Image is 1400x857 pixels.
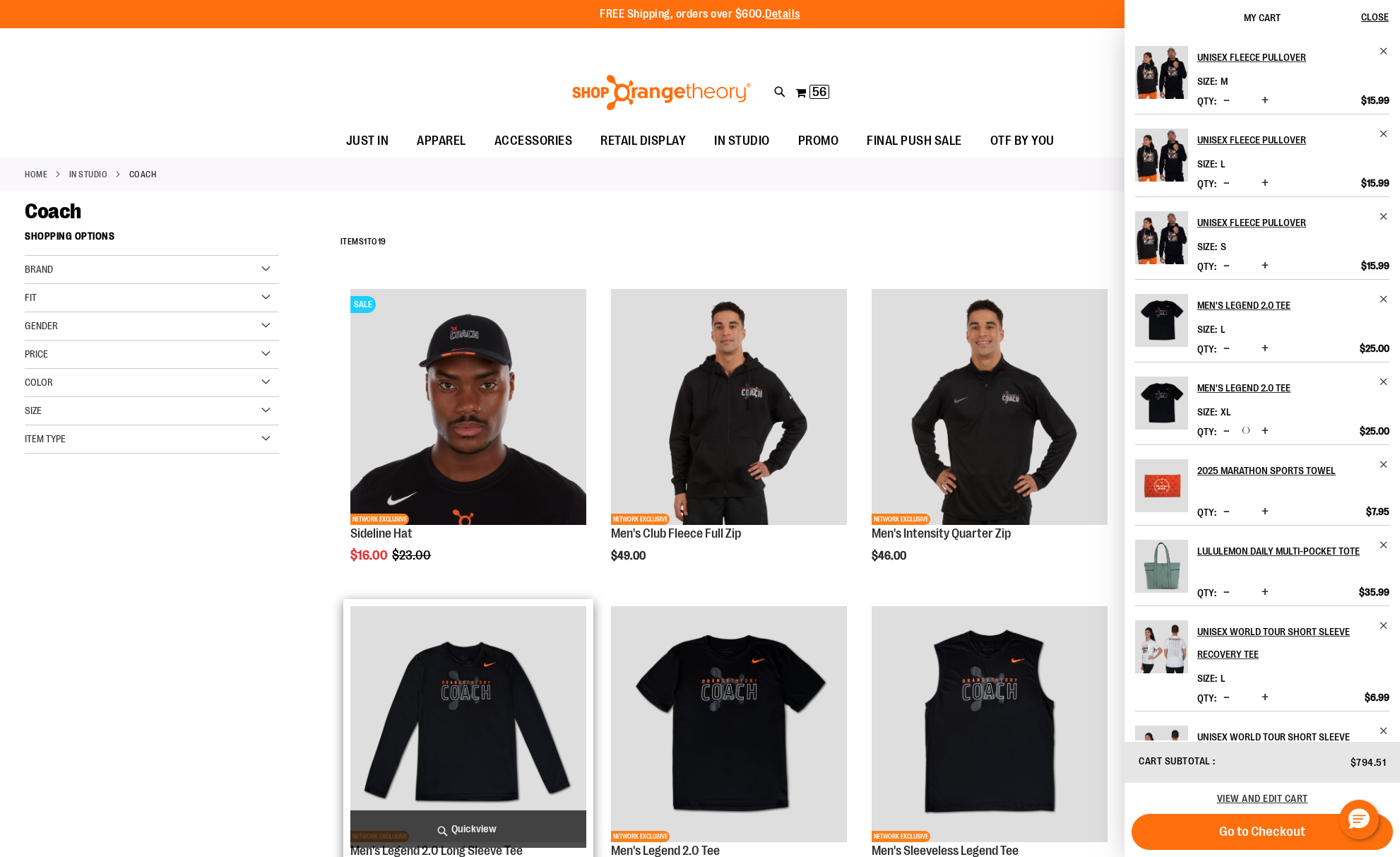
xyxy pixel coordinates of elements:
a: lululemon Daily Multi-Pocket Tote [1135,540,1188,602]
a: Remove item [1379,211,1389,222]
a: Remove item [1379,377,1389,387]
span: $23.00 [392,548,433,562]
img: Unisex Fleece Pullover [1135,46,1188,99]
button: Decrease product quantity [1220,259,1233,273]
button: Decrease product quantity [1220,505,1233,519]
span: Coach [25,199,81,223]
h2: Unisex Fleece Pullover [1197,46,1370,69]
a: Unisex Fleece Pullover [1135,46,1188,108]
span: NETWORK EXCLUSIVE [872,514,930,525]
a: Sideline Hat primary imageSALENETWORK EXCLUSIVE [350,289,586,527]
label: Qty [1197,343,1216,355]
strong: Coach [129,168,157,181]
span: Close [1361,11,1389,23]
a: OTF BY YOU [976,125,1069,158]
li: Product [1135,444,1389,525]
img: Men's Legend 2.0 Tee [1135,377,1188,430]
button: Decrease product quantity [1220,94,1233,108]
button: Increase product quantity [1258,342,1272,356]
a: Unisex World Tour Short Sleeve Recovery Tee [1197,726,1389,771]
span: SALE [350,296,376,313]
div: product [604,282,854,598]
label: Qty [1197,95,1216,107]
label: Qty [1197,261,1216,272]
span: Quickview [350,810,586,848]
a: Unisex Fleece Pullover [1135,129,1188,191]
a: Remove item [1379,46,1389,57]
label: Qty [1197,426,1216,437]
span: Gender [25,320,58,331]
li: Product [1135,114,1389,196]
span: NETWORK EXCLUSIVE [611,831,670,842]
a: Unisex Fleece Pullover [1197,129,1389,151]
img: OTF Mens Coach FA23 Club Fleece Full Zip - Black primary image [611,289,847,525]
h2: 2025 Marathon Sports Towel [1197,459,1370,482]
a: Unisex World Tour Short Sleeve Recovery Tee [1197,620,1389,666]
dt: Size [1197,76,1217,87]
span: Color [25,377,53,388]
strong: Shopping Options [25,224,279,256]
img: Unisex Fleece Pullover [1135,129,1188,182]
button: Decrease product quantity [1220,586,1233,600]
img: OTF Mens Coach FA23 Intensity Quarter Zip - Black primary image [872,289,1108,525]
a: Details [765,8,800,20]
span: ACCESSORIES [494,125,573,157]
img: Unisex World Tour Short Sleeve Recovery Tee [1135,726,1188,779]
h2: Unisex World Tour Short Sleeve Recovery Tee [1197,620,1370,666]
li: Product [1135,196,1389,279]
span: L [1221,158,1226,170]
a: View and edit cart [1217,793,1308,804]
a: OTF Mens Coach FA23 Legend Sleeveless Tee - Black primary imageNETWORK EXCLUSIVE [872,606,1108,844]
li: Product [1135,711,1389,816]
span: NETWORK EXCLUSIVE [611,514,670,525]
a: Men's Legend 2.0 Tee [1197,294,1389,317]
span: $794.51 [1351,757,1387,768]
span: 56 [812,85,826,99]
p: FREE Shipping, orders over $600. [600,6,800,23]
span: Fit [25,292,37,303]
dt: Size [1197,158,1217,170]
span: $49.00 [611,550,648,562]
h2: Men's Legend 2.0 Tee [1197,294,1370,317]
a: Remove item [1379,540,1389,550]
dt: Size [1197,324,1217,335]
a: Unisex Fleece Pullover [1197,211,1389,234]
a: Remove item [1379,459,1389,470]
a: Unisex World Tour Short Sleeve Recovery Tee [1135,726,1188,788]
img: Unisex Fleece Pullover [1135,211,1188,264]
span: APPAREL [417,125,466,157]
a: 2025 Marathon Sports Towel [1135,459,1188,521]
a: IN STUDIO [69,168,108,181]
span: L [1221,324,1226,335]
a: Unisex Fleece Pullover [1135,211,1188,273]
img: Men's Legend 2.0 Tee [1135,294,1188,347]
span: RETAIL DISPLAY [600,125,686,157]
li: Product [1135,46,1389,114]
button: Increase product quantity [1258,691,1272,705]
span: JUST IN [346,125,389,157]
h2: Unisex World Tour Short Sleeve Recovery Tee [1197,726,1370,771]
span: S [1221,241,1226,252]
a: Unisex World Tour Short Sleeve Recovery Tee [1135,620,1188,682]
span: $25.00 [1360,425,1389,437]
li: Product [1135,362,1389,444]
span: My Cart [1244,12,1281,23]
label: Qty [1197,507,1216,518]
label: Qty [1197,587,1216,598]
span: L [1221,673,1226,684]
span: 1 [364,237,367,247]
span: Item Type [25,433,66,444]
span: NETWORK EXCLUSIVE [350,514,409,525]
dt: Size [1197,241,1217,252]
a: Men's Intensity Quarter Zip [872,526,1011,540]
button: Decrease product quantity [1220,342,1233,356]
a: Men's Legend 2.0 Tee [1197,377,1389,399]
img: OTF Mens Coach FA23 Legend 2.0 LS Tee - Black primary image [350,606,586,842]
img: OTF Mens Coach FA23 Legend 2.0 SS Tee - Black primary image [611,606,847,842]
div: product [865,282,1115,598]
a: Remove item [1379,129,1389,139]
a: Remove item [1379,726,1389,736]
span: $15.99 [1361,259,1389,272]
button: Hello, have a question? Let’s chat. [1339,800,1379,839]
